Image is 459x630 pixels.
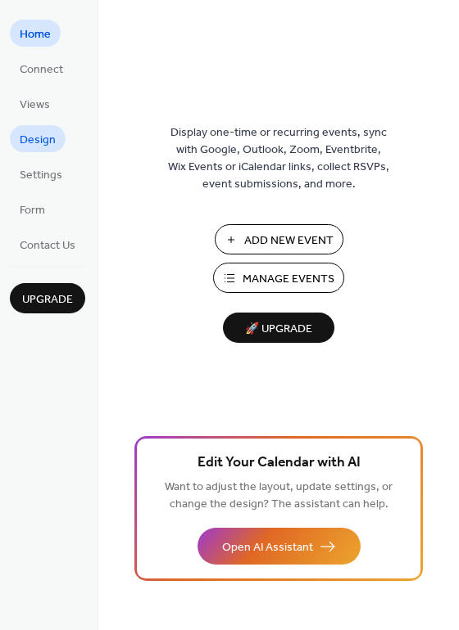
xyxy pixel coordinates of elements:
a: Form [10,196,55,223]
button: Upgrade [10,283,85,313]
button: 🚀 Upgrade [223,313,334,343]
span: Upgrade [22,291,73,308]
span: Home [20,26,51,43]
span: Manage Events [243,271,334,288]
span: Edit Your Calendar with AI [198,452,361,475]
a: Views [10,90,60,117]
span: Connect [20,61,63,79]
button: Manage Events [213,263,344,293]
button: Add New Event [215,224,343,254]
a: Home [10,20,61,47]
span: 🚀 Upgrade [233,318,325,340]
span: Form [20,202,45,219]
a: Connect [10,55,73,82]
span: Open AI Assistant [222,539,313,556]
span: Contact Us [20,237,75,254]
button: Open AI Assistant [198,528,361,565]
span: Want to adjust the layout, update settings, or change the design? The assistant can help. [165,476,393,515]
span: Display one-time or recurring events, sync with Google, Outlook, Zoom, Eventbrite, Wix Events or ... [168,124,389,193]
a: Contact Us [10,231,85,258]
span: Design [20,132,56,149]
span: Add New Event [244,232,334,250]
a: Settings [10,160,72,187]
span: Views [20,97,50,114]
a: Design [10,125,66,152]
span: Settings [20,167,62,184]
